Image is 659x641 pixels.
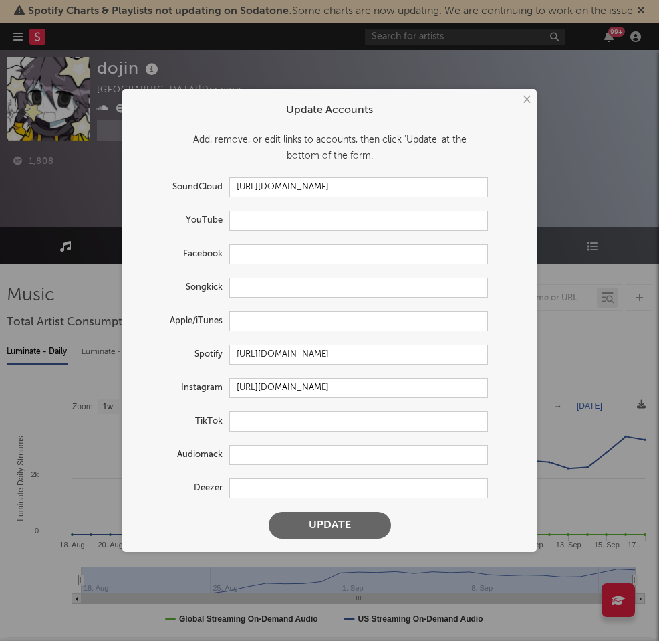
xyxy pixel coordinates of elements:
button: × [519,92,533,107]
button: Update [269,512,391,539]
label: YouTube [136,213,229,229]
label: Deezer [136,480,229,496]
label: Spotify [136,347,229,363]
div: Add, remove, or edit links to accounts, then click 'Update' at the bottom of the form. [136,132,523,164]
div: Update Accounts [136,102,523,118]
label: Instagram [136,380,229,396]
label: TikTok [136,414,229,430]
label: Facebook [136,246,229,262]
label: SoundCloud [136,179,229,195]
label: Songkick [136,280,229,296]
label: Audiomack [136,447,229,463]
label: Apple/iTunes [136,313,229,329]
